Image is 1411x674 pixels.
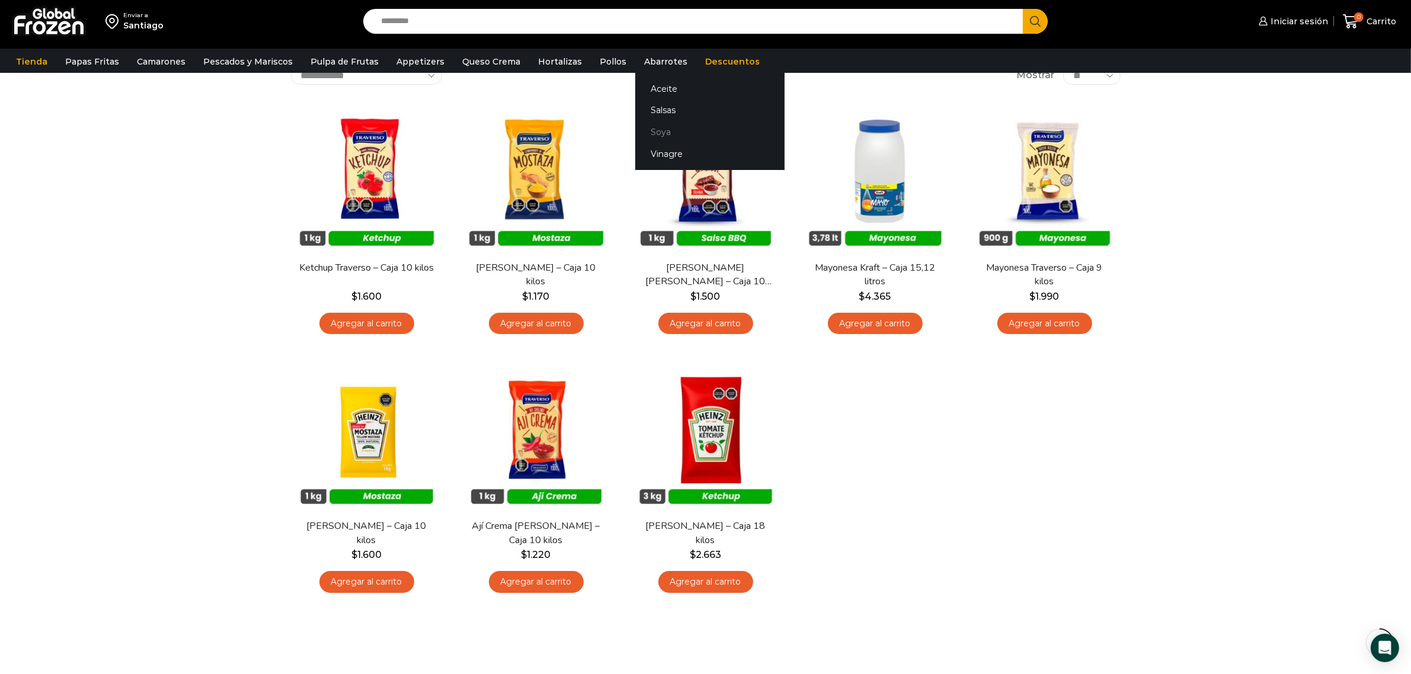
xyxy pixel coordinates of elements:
[637,519,773,547] a: [PERSON_NAME] – Caja 18 kilos
[351,549,382,560] bdi: 1.600
[691,291,721,302] bdi: 1.500
[468,519,604,547] a: Ají Crema [PERSON_NAME] – Caja 10 kilos
[637,261,773,288] a: [PERSON_NAME] [PERSON_NAME] – Caja 10 kilos
[489,571,584,593] a: Agregar al carrito: “Ají Crema Traverso - Caja 10 kilos”
[690,549,696,560] span: $
[523,291,529,302] span: $
[391,50,450,73] a: Appetizers
[691,291,697,302] span: $
[658,571,753,593] a: Agregar al carrito: “Ketchup Heinz - Caja 18 kilos”
[305,50,385,73] a: Pulpa de Frutas
[635,143,785,165] a: Vinagre
[131,50,191,73] a: Camarones
[807,261,943,288] a: Mayonesa Kraft – Caja 15,12 litros
[594,50,632,73] a: Pollos
[635,121,785,143] a: Soya
[291,67,442,85] select: Pedido de la tienda
[1340,8,1399,36] a: 0 Carrito
[59,50,125,73] a: Papas Fritas
[298,261,434,275] a: Ketchup Traverso – Caja 10 kilos
[197,50,299,73] a: Pescados y Mariscos
[690,549,721,560] bdi: 2.663
[1256,9,1328,33] a: Iniciar sesión
[638,50,693,73] a: Abarrotes
[859,291,891,302] bdi: 4.365
[1268,15,1328,27] span: Iniciar sesión
[10,50,53,73] a: Tienda
[635,100,785,121] a: Salsas
[456,50,526,73] a: Queso Crema
[298,519,434,547] a: [PERSON_NAME] – Caja 10 kilos
[319,571,414,593] a: Agregar al carrito: “Mostaza Heinz - Caja 10 kilos”
[489,313,584,335] a: Agregar al carrito: “Mostaza Traverso - Caja 10 kilos”
[123,20,164,31] div: Santiago
[1030,291,1060,302] bdi: 1.990
[468,261,604,288] a: [PERSON_NAME] – Caja 10 kilos
[1354,12,1364,22] span: 0
[658,313,753,335] a: Agregar al carrito: “Salsa Barbacue Traverso - Caja 10 kilos”
[351,291,357,302] span: $
[521,549,551,560] bdi: 1.220
[699,50,766,73] a: Descuentos
[532,50,588,73] a: Hortalizas
[1023,9,1048,34] button: Search button
[523,291,550,302] bdi: 1.170
[828,313,923,335] a: Agregar al carrito: “Mayonesa Kraft - Caja 15,12 litros”
[351,291,382,302] bdi: 1.600
[635,78,785,100] a: Aceite
[105,11,123,31] img: address-field-icon.svg
[1371,634,1399,662] div: Open Intercom Messenger
[319,313,414,335] a: Agregar al carrito: “Ketchup Traverso - Caja 10 kilos”
[1364,15,1396,27] span: Carrito
[997,313,1092,335] a: Agregar al carrito: “Mayonesa Traverso - Caja 9 kilos”
[1016,69,1054,82] span: Mostrar
[351,549,357,560] span: $
[521,549,527,560] span: $
[123,11,164,20] div: Enviar a
[976,261,1112,288] a: Mayonesa Traverso – Caja 9 kilos
[859,291,865,302] span: $
[1030,291,1036,302] span: $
